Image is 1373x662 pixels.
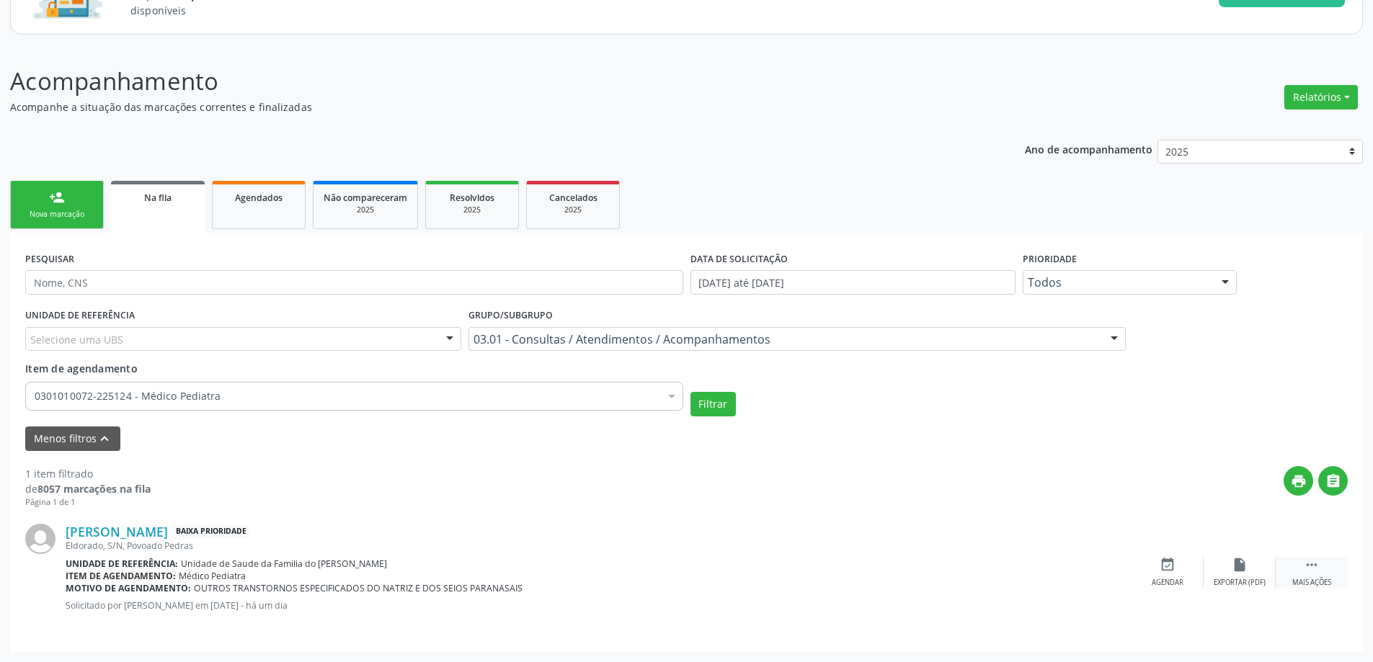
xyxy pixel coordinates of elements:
button: Relatórios [1284,85,1358,109]
i: print [1291,473,1307,489]
input: Selecione um intervalo [690,270,1016,295]
span: Selecione uma UBS [30,332,123,347]
i: keyboard_arrow_up [97,431,112,447]
div: person_add [49,189,65,205]
b: Motivo de agendamento: [66,582,191,594]
div: Mais ações [1292,578,1331,588]
div: Agendar [1152,578,1183,588]
div: Eldorado, S/N, Povoado Pedras [66,540,1132,552]
i:  [1304,557,1320,573]
label: UNIDADE DE REFERÊNCIA [25,305,135,327]
img: img [25,524,55,554]
p: Acompanhe a situação das marcações correntes e finalizadas [10,99,957,115]
span: 0301010072-225124 - Médico Pediatra [35,389,659,403]
b: Unidade de referência: [66,558,178,570]
p: Acompanhamento [10,63,957,99]
a: [PERSON_NAME] [66,524,168,540]
div: 2025 [324,205,407,215]
div: 2025 [537,205,609,215]
div: Exportar (PDF) [1214,578,1266,588]
span: Na fila [144,192,172,204]
span: Cancelados [549,192,597,204]
input: Nome, CNS [25,270,683,295]
span: Resolvidos [450,192,494,204]
strong: 8057 marcações na fila [37,482,151,496]
span: Baixa Prioridade [173,524,249,540]
button: Filtrar [690,392,736,416]
span: Item de agendamento [25,362,138,375]
span: OUTROS TRANSTORNOS ESPECIFICADOS DO NATRIZ E DOS SEIOS PARANASAIS [194,582,523,594]
div: Nova marcação [21,209,93,220]
span: Não compareceram [324,192,407,204]
button: print [1284,466,1313,496]
label: DATA DE SOLICITAÇÃO [690,248,788,270]
i:  [1325,473,1341,489]
div: Página 1 de 1 [25,496,151,509]
label: PESQUISAR [25,248,74,270]
i: insert_drive_file [1232,557,1248,573]
span: Unidade de Saude da Familia do [PERSON_NAME] [181,558,387,570]
div: 2025 [436,205,508,215]
button:  [1318,466,1348,496]
span: Agendados [235,192,283,204]
span: Todos [1028,275,1207,290]
b: Item de agendamento: [66,570,176,582]
span: 03.01 - Consultas / Atendimentos / Acompanhamentos [474,332,1097,346]
div: de [25,481,151,496]
label: Prioridade [1023,248,1077,270]
p: Solicitado por [PERSON_NAME] em [DATE] - há um dia [66,599,1132,612]
div: 1 item filtrado [25,466,151,481]
i: event_available [1160,557,1176,573]
span: Médico Pediatra [179,570,246,582]
label: Grupo/Subgrupo [468,305,553,327]
button: Menos filtroskeyboard_arrow_up [25,426,120,452]
p: Ano de acompanhamento [1025,140,1152,158]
